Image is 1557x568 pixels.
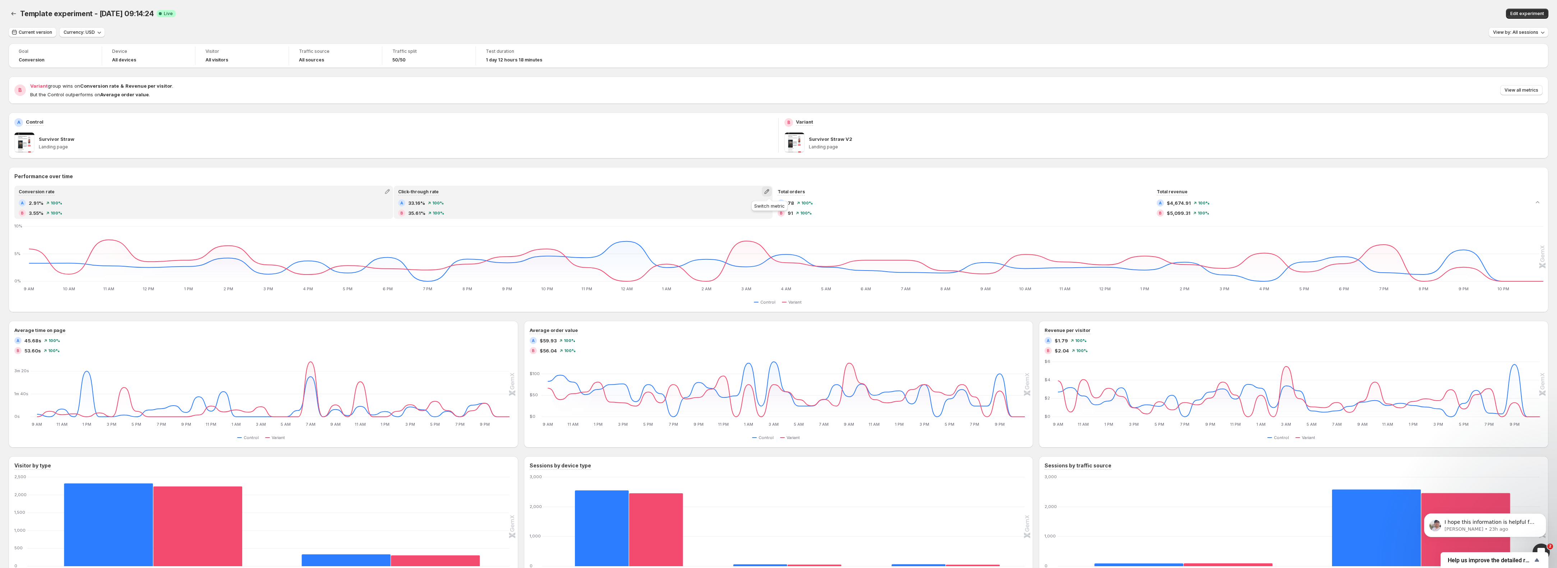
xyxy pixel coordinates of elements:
[14,528,26,533] text: 1,000
[51,201,62,205] span: 100%
[1157,189,1188,194] span: Total revenue
[391,538,480,566] rect: Variant 305
[1448,556,1541,564] button: Show survey - Help us improve the detailed report for A/B campaigns
[224,286,233,291] text: 2 PM
[343,286,353,291] text: 5 PM
[82,422,91,427] text: 1 PM
[263,286,273,291] text: 3 PM
[643,422,653,427] text: 5 PM
[112,48,185,64] a: DeviceAll devices
[14,327,65,334] h3: Average time on page
[1332,477,1421,566] rect: Control 2,584
[502,286,512,291] text: 9 PM
[400,201,403,205] h2: A
[1065,477,1302,566] g: Direct: Control 94,Variant 98
[530,504,542,509] text: 2,000
[299,49,372,54] span: Traffic source
[869,422,880,427] text: 11 AM
[1510,11,1544,17] span: Edit experiment
[24,286,34,291] text: 9 AM
[29,199,43,207] span: 2.91%
[532,338,535,343] h2: A
[14,223,22,228] text: 10%
[530,392,538,397] text: $50
[1267,433,1292,442] button: Control
[1547,544,1553,549] span: 2
[355,422,366,427] text: 11 AM
[778,189,805,194] span: Total orders
[895,422,904,427] text: 1 PM
[787,547,841,566] rect: Variant 55
[618,422,628,427] text: 3 PM
[1078,422,1089,427] text: 11 AM
[1379,286,1388,291] text: 7 PM
[63,286,75,291] text: 10 AM
[549,477,708,566] g: Mobile: Control 2,551,Variant 2,456
[17,348,19,353] h2: B
[14,545,23,550] text: 500
[299,48,372,64] a: Traffic sourceAll sources
[662,286,671,291] text: 1 AM
[486,49,559,54] span: Test duration
[1045,504,1057,509] text: 2,000
[567,422,578,427] text: 11 AM
[19,57,45,63] span: Conversion
[14,368,29,373] text: 3m 20s
[244,435,259,440] span: Control
[1493,29,1538,35] span: View by: All sessions
[486,57,542,63] span: 1 day 12 hours 18 minutes
[701,286,711,291] text: 2 AM
[744,422,753,427] text: 1 AM
[1230,422,1241,427] text: 11 PM
[945,422,954,427] text: 5 PM
[1045,462,1111,469] h3: Sessions by traffic source
[80,83,119,89] strong: Conversion rate
[1180,422,1189,427] text: 7 PM
[17,120,20,125] h2: A
[48,348,60,353] span: 100%
[1382,422,1394,427] text: 11 AM
[392,57,406,63] span: 50/50
[408,199,425,207] span: 33.16%
[381,422,390,427] text: 1 PM
[56,422,68,427] text: 11 AM
[1045,377,1050,382] text: $4
[1140,286,1149,291] text: 1 PM
[30,83,173,89] span: group wins on .
[920,422,929,427] text: 3 PM
[1274,435,1289,440] span: Control
[430,422,440,427] text: 5 PM
[398,189,439,194] span: Click-through rate
[143,286,154,291] text: 12 PM
[784,133,805,153] img: Survivor Straw V2
[17,338,19,343] h2: A
[1045,474,1057,479] text: 3,000
[51,211,62,215] span: 100%
[1459,422,1469,427] text: 5 PM
[1302,435,1315,440] span: Variant
[796,118,813,125] p: Variant
[14,474,26,479] text: 2,500
[530,534,541,539] text: 1,000
[718,422,729,427] text: 11 PM
[14,492,27,497] text: 2,000
[708,477,866,566] g: Tablet: Control 62,Variant 55
[107,422,116,427] text: 3 PM
[530,327,578,334] h3: Average order value
[1045,414,1050,419] text: $0
[132,422,141,427] text: 5 PM
[1259,286,1269,291] text: 4 PM
[330,422,341,427] text: 9 AM
[206,422,217,427] text: 11 PM
[1256,422,1266,427] text: 1 AM
[1059,286,1070,291] text: 11 AM
[1099,286,1111,291] text: 12 PM
[540,347,557,354] span: $56.04
[1533,544,1550,561] iframe: Intercom live chat
[256,422,266,427] text: 3 AM
[181,422,191,427] text: 9 PM
[24,337,41,344] span: 45.68s
[1533,197,1543,207] button: Collapse chart
[392,49,465,54] span: Traffic split
[809,144,1543,150] p: Landing page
